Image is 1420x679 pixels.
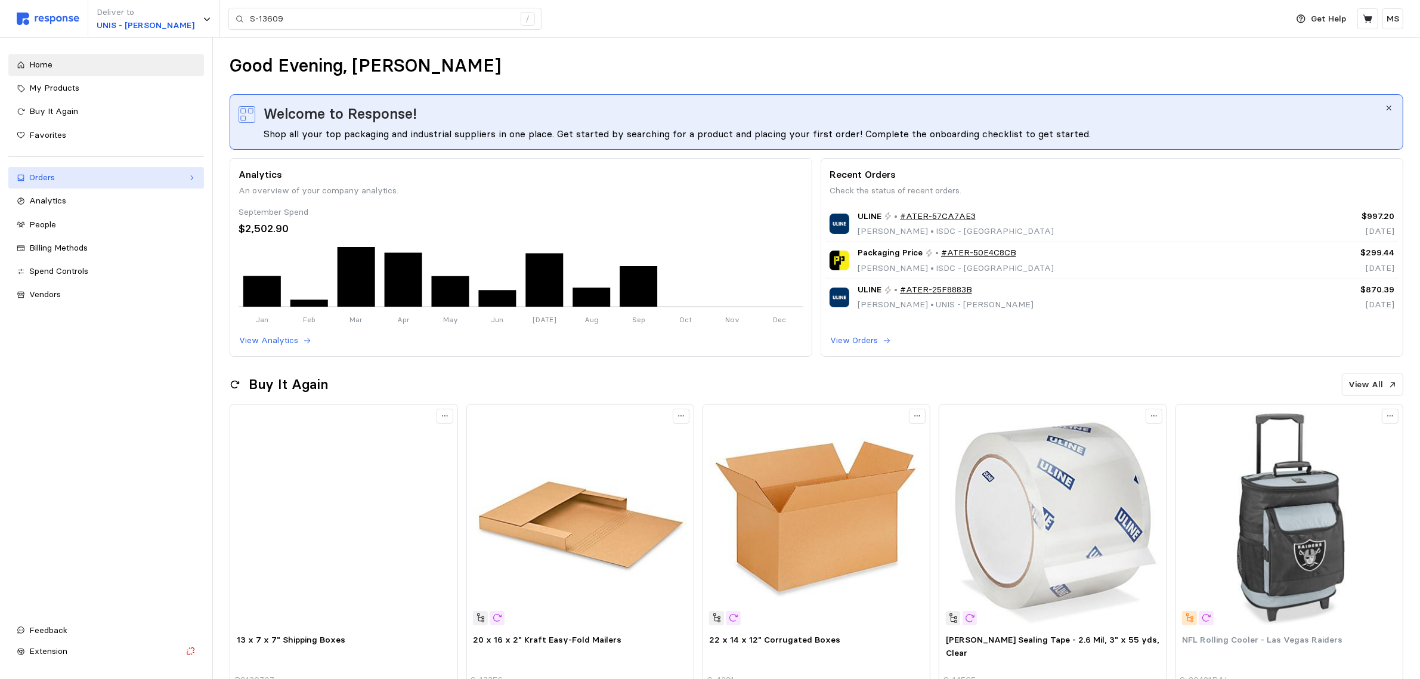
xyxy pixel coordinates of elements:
span: • [928,263,936,273]
button: View Analytics [239,334,312,348]
p: Recent Orders [830,167,1394,182]
tspan: Oct [679,315,692,324]
p: Check the status of recent orders. [830,184,1394,197]
p: • [894,283,898,297]
p: $870.39 [1260,283,1394,297]
button: MS [1382,8,1403,29]
span: 22 x 14 x 12" Corrugated Boxes [709,634,840,645]
a: People [8,214,204,236]
p: View Orders [830,334,878,347]
p: View Analytics [239,334,298,347]
a: Billing Methods [8,237,204,259]
div: September Spend [239,206,803,219]
a: Favorites [8,125,204,146]
p: [PERSON_NAME] ISDC - [GEOGRAPHIC_DATA] [858,262,1054,275]
tspan: Jun [491,315,504,324]
p: UNIS - [PERSON_NAME] [97,19,194,32]
span: [PERSON_NAME] Sealing Tape - 2.6 Mil, 3" x 55 yds, Clear [946,634,1159,658]
tspan: Apr [397,315,410,324]
div: Orders [29,171,183,184]
span: ULINE [858,210,881,223]
span: My Products [29,82,79,93]
tspan: Aug [584,315,599,324]
span: Buy It Again [29,106,78,116]
button: Feedback [8,620,204,641]
p: • [894,210,898,223]
a: My Products [8,78,204,99]
button: Get Help [1289,8,1354,30]
span: NFL Rolling Cooler - Las Vegas Raiders [1182,634,1342,645]
a: Spend Controls [8,261,204,282]
img: S-4221 [709,411,923,625]
button: View Orders [830,334,892,348]
p: An overview of your company analytics. [239,184,803,197]
img: svg%3e [239,106,255,123]
p: MS [1387,13,1399,26]
span: • [928,299,936,310]
tspan: [DATE] [533,315,556,324]
p: [DATE] [1260,262,1394,275]
span: 20 x 16 x 2" Kraft Easy-Fold Mailers [473,634,621,645]
span: Feedback [29,625,67,635]
span: ULINE [858,283,881,297]
div: $2,502.90 [239,221,803,237]
img: ULINE [830,288,849,307]
span: Billing Methods [29,242,88,253]
tspan: Dec [774,315,787,324]
span: 13 x 7 x 7" Shipping Boxes [237,634,345,645]
p: [PERSON_NAME] ISDC - [GEOGRAPHIC_DATA] [858,225,1054,238]
tspan: Mar [349,315,363,324]
img: S-13356 [473,411,687,625]
p: Get Help [1311,13,1347,26]
a: Analytics [8,190,204,212]
img: svg%3e [17,13,79,25]
tspan: May [443,315,458,324]
img: 27e9eb55-7c6c-4e57-b14d-94a888ed7e76_boxes-corrugated-a.jpg [237,411,451,625]
span: People [29,219,56,230]
button: Extension [8,641,204,662]
h1: Good Evening, [PERSON_NAME] [230,54,501,78]
p: [DATE] [1260,298,1394,311]
span: Favorites [29,129,66,140]
button: View All [1342,374,1403,396]
tspan: Jan [256,315,268,324]
a: #ATER-25F8883B [900,283,972,297]
img: S-20421RAI [1182,411,1396,625]
div: Shop all your top packaging and industrial suppliers in one place. Get started by searching for a... [264,126,1384,141]
div: / [521,12,535,26]
p: [PERSON_NAME] UNIS - [PERSON_NAME] [858,298,1034,311]
p: $299.44 [1260,246,1394,260]
span: Welcome to Response! [264,103,417,125]
span: Packaging Price [858,246,923,260]
span: Spend Controls [29,266,88,276]
img: ULINE [830,214,849,233]
span: • [928,226,936,236]
h2: Buy It Again [249,375,328,394]
span: Vendors [29,289,61,300]
p: Analytics [239,167,803,182]
p: [DATE] [1260,225,1394,238]
img: Packaging Price [830,251,849,270]
a: Buy It Again [8,101,204,122]
p: • [935,246,939,260]
tspan: Nov [726,315,740,324]
span: Analytics [29,195,66,206]
a: Orders [8,167,204,189]
p: $997.20 [1260,210,1394,223]
input: Search for a product name or SKU [250,8,514,30]
a: #ATER-50E4C8CB [941,246,1016,260]
a: #ATER-57CA7AE3 [900,210,976,223]
tspan: Feb [303,315,315,324]
p: View All [1349,378,1384,391]
span: Extension [29,646,67,656]
a: Home [8,54,204,76]
p: Deliver to [97,6,194,19]
span: Home [29,59,52,70]
a: Vendors [8,284,204,305]
tspan: Sep [632,315,645,324]
img: S-14565 [946,411,1160,625]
